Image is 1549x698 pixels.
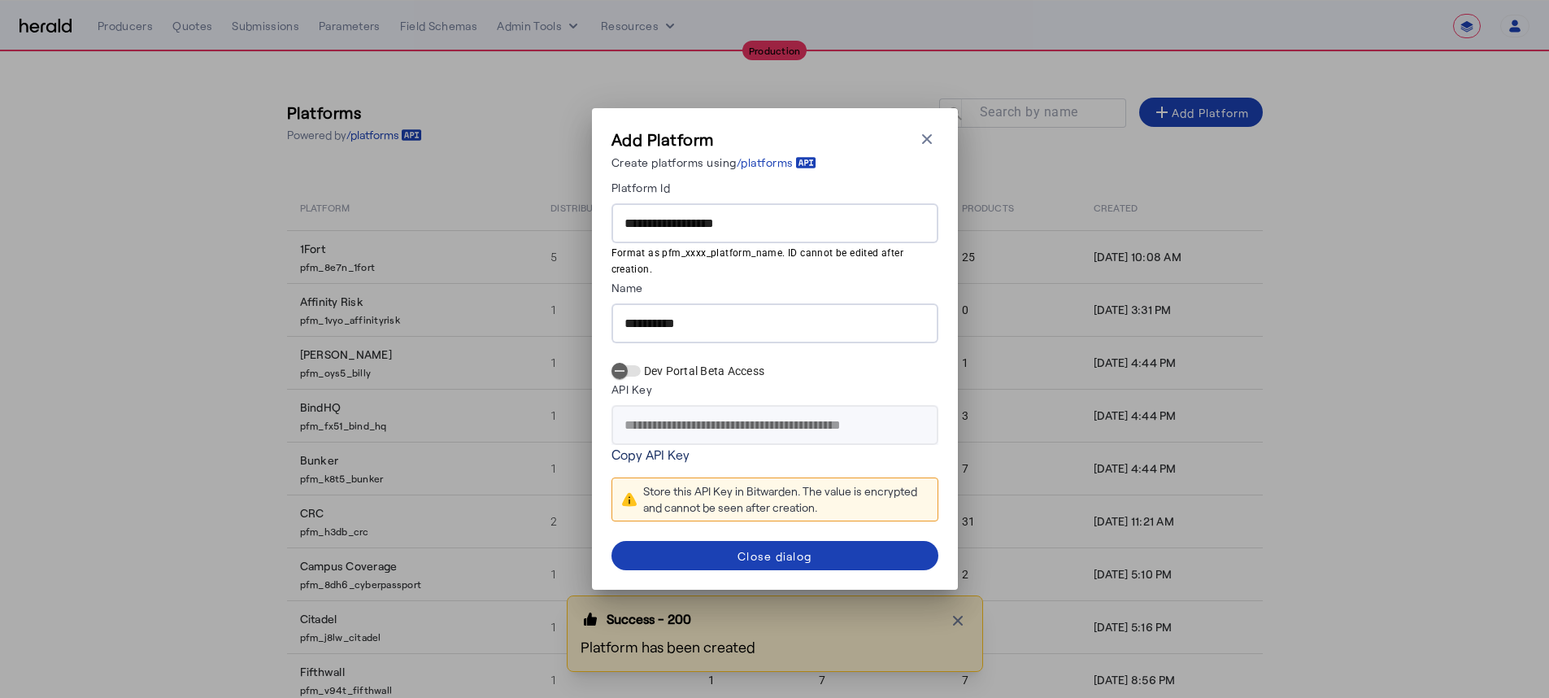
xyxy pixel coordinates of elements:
[611,281,643,294] label: Name
[643,483,928,516] div: Store this API Key in Bitwarden. The value is encrypted and cannot be seen after creation.
[737,154,817,171] a: /platforms
[611,181,671,194] label: Platform Id
[611,154,817,171] p: Create platforms using
[641,363,765,379] label: Dev Portal Beta Access
[611,445,690,465] a: Copy API Key
[611,541,938,570] button: Close dialog
[611,382,653,396] label: API Key
[738,547,811,565] div: Close dialog
[611,128,817,151] h3: Add Platform
[611,243,929,277] mat-hint: Format as pfm_xxxx_platform_name. ID cannot be edited after creation.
